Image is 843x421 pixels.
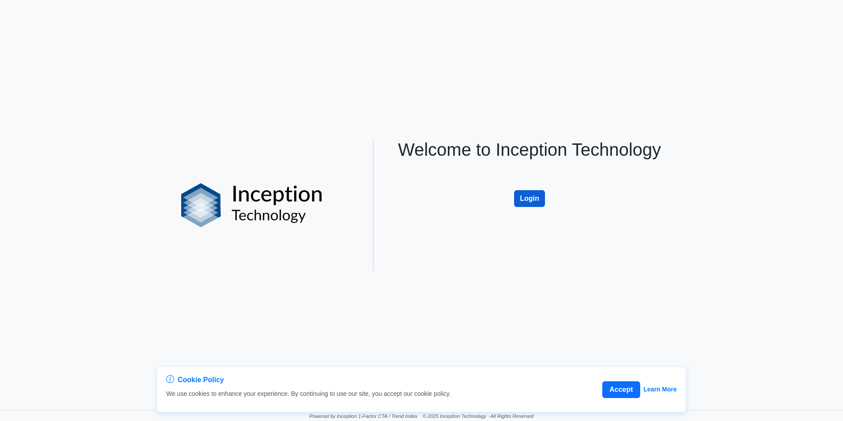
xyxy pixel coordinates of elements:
[178,375,224,385] span: Cookie Policy
[389,139,670,160] h1: Welcome to Inception Technology
[644,385,677,394] a: Learn More
[181,183,323,227] img: logo%20black.png
[514,190,545,207] button: Login
[602,381,640,398] button: Accept
[514,181,545,188] a: Login
[166,389,451,398] p: We use cookies to enhance your experience. By continuing to use our site, you accept our cookie p...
